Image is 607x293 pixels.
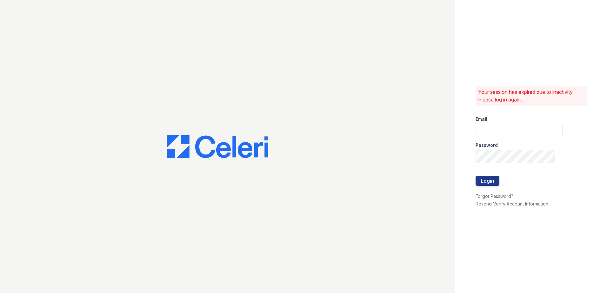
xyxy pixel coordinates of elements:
[476,201,548,206] a: Resend Verify Account Information
[167,135,268,158] img: CE_Logo_Blue-a8612792a0a2168367f1c8372b55b34899dd931a85d93a1a3d3e32e68fde9ad4.png
[476,142,498,148] label: Password
[478,88,584,103] p: Your session has expired due to inactivity. Please log in again.
[476,176,499,186] button: Login
[476,116,487,122] label: Email
[476,193,513,199] a: Forgot Password?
